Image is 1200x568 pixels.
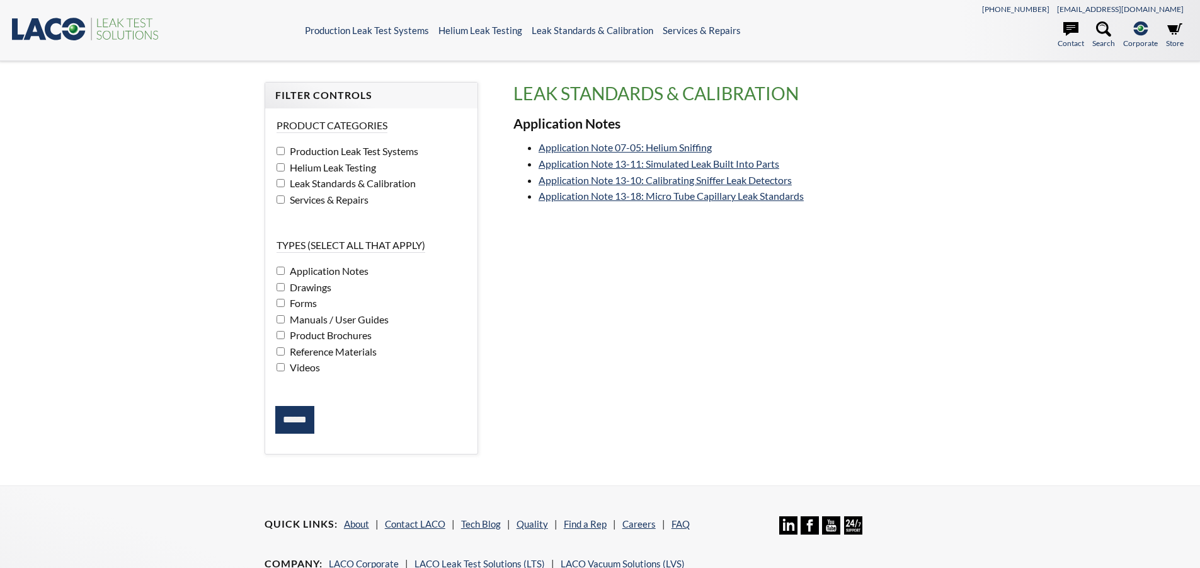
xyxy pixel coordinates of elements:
input: Forms [277,299,285,307]
a: Store [1166,21,1184,49]
span: Manuals / User Guides [287,313,389,325]
span: Services & Repairs [287,194,369,206]
a: 24/7 Support [844,525,862,536]
legend: Types (select all that apply) [277,238,425,253]
a: Careers [622,518,656,530]
a: Production Leak Test Systems [305,25,429,36]
span: Production Leak Test Systems [287,145,418,157]
input: Manuals / User Guides [277,315,285,323]
input: Reference Materials [277,347,285,356]
span: Drawings [287,281,331,293]
a: [PHONE_NUMBER] [982,4,1049,14]
input: Services & Repairs [277,195,285,204]
img: 24/7 Support Icon [844,516,862,535]
h4: Quick Links [265,518,338,531]
span: Reference Materials [287,345,377,357]
span: translation missing: en.product_groups.Leak Standards & Calibration [513,83,799,104]
a: Leak Standards & Calibration [532,25,653,36]
a: About [344,518,369,530]
a: [EMAIL_ADDRESS][DOMAIN_NAME] [1057,4,1184,14]
a: Search [1092,21,1115,49]
input: Drawings [277,283,285,291]
input: Helium Leak Testing [277,163,285,171]
a: Find a Rep [564,518,607,530]
span: Leak Standards & Calibration [287,177,416,189]
input: Application Notes [277,267,285,275]
a: Tech Blog [461,518,501,530]
input: Production Leak Test Systems [277,147,285,155]
a: Application Note 13-10: Calibrating Sniffer Leak Detectors [539,174,792,186]
a: Contact [1058,21,1084,49]
a: Application Note 13-18: Micro Tube Capillary Leak Standards [539,190,804,202]
span: Product Brochures [287,329,372,341]
input: Videos [277,363,285,371]
span: Application Notes [287,265,369,277]
legend: Product Categories [277,119,387,133]
a: Application Note 13-11: Simulated Leak Built Into Parts [539,158,779,170]
h3: Application Notes [513,115,935,133]
input: Product Brochures [277,331,285,339]
a: FAQ [671,518,690,530]
span: Corporate [1123,37,1158,49]
span: Videos [287,361,320,373]
span: Helium Leak Testing [287,161,376,173]
h4: Filter Controls [275,89,467,102]
a: Quality [517,518,548,530]
span: Forms [287,297,317,309]
input: Leak Standards & Calibration [277,179,285,187]
a: Contact LACO [385,518,445,530]
a: Services & Repairs [663,25,741,36]
a: Application Note 07-05: Helium Sniffing [539,141,712,153]
a: Helium Leak Testing [438,25,522,36]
